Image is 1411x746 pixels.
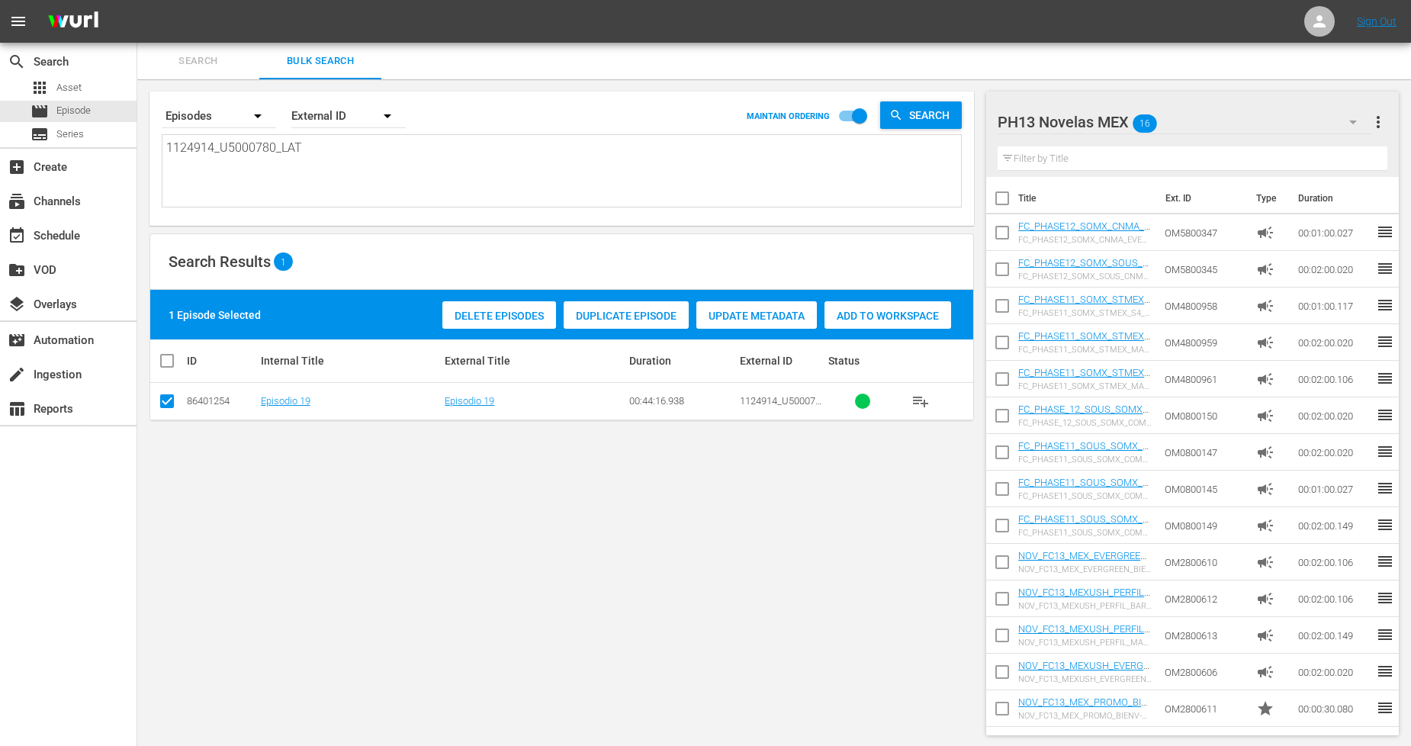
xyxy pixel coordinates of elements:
[8,261,26,279] span: VOD
[1292,214,1376,251] td: 00:01:00.027
[166,139,961,208] textarea: 1124914_U5000780_LAT
[1256,590,1274,608] span: Ad
[1159,580,1250,617] td: OM2800612
[747,111,830,121] p: MAINTAIN ORDERING
[1018,272,1152,281] div: FC_PHASE12_SOMX_SOUS_CNMA_EVERGREEN_CD_120_ORIGINAL
[1018,601,1152,611] div: NOV_FC13_MEXUSH_PERFIL_BARBARA_DOBAR_120
[1292,507,1376,544] td: 00:02:00.149
[1156,177,1247,220] th: Ext. ID
[902,383,939,420] button: playlist_add
[1256,553,1274,571] span: Ad
[261,355,441,367] div: Internal Title
[1018,177,1156,220] th: Title
[1018,711,1152,721] div: NOV_FC13_MEX_PROMO_BIENV-REALIDAD_INDEP_30
[1018,367,1150,401] a: FC_PHASE11_SOMX_STMEX_MAKINGOF S6_CD_120_ORIGINAL
[1376,552,1394,571] span: reorder
[1292,324,1376,361] td: 00:02:00.020
[1376,589,1394,607] span: reorder
[1018,660,1149,683] a: NOV_FC13_MEXUSH_EVERGREEN_DOBAR_120
[1256,699,1274,718] span: Promo
[1292,434,1376,471] td: 00:02:00.020
[1159,214,1250,251] td: OM5800347
[1376,516,1394,534] span: reorder
[1018,308,1152,318] div: FC_PHASE11_SOMX_STMEX_S4_CD_60_ORIGINAL_AD
[261,395,310,407] a: Episodio 19
[564,301,689,329] button: Duplicate Episode
[445,355,625,367] div: External Title
[442,301,556,329] button: Delete Episodes
[1018,528,1152,538] div: FC_PHASE11_SOUS_SOMX_COMP_TRAILER_CD_120_AD
[1018,404,1149,426] a: FC_PHASE_12_SOUS_SOMX_COMP_TRIVIAS_CD_120
[1018,513,1149,536] a: FC_PHASE11_SOUS_SOMX_COMP_TRAILER_CD_120_AD
[1292,617,1376,654] td: 00:02:00.149
[880,101,962,129] button: Search
[1159,288,1250,324] td: OM4800958
[8,192,26,211] span: Channels
[1159,251,1250,288] td: OM5800345
[1376,223,1394,241] span: reorder
[1256,443,1274,461] span: Ad
[1292,580,1376,617] td: 00:02:00.106
[696,301,817,329] button: Update Metadata
[8,400,26,418] span: Reports
[1159,544,1250,580] td: OM2800610
[1256,407,1274,425] span: Ad
[1018,440,1149,463] a: FC_PHASE11_SOUS_SOMX_COMP_BTS_CD_120_AD
[1159,617,1250,654] td: OM2800613
[1159,434,1250,471] td: OM0800147
[1018,477,1149,500] a: FC_PHASE11_SOUS_SOMX_COMP_TIMELAPSE_CD_60_AD
[8,158,26,176] span: Create
[187,355,256,367] div: ID
[274,256,293,267] span: 1
[1292,251,1376,288] td: 00:02:00.020
[1018,587,1150,609] a: NOV_FC13_MEXUSH_PERFIL_BARBARA_DOBAR_120
[629,395,735,407] div: 00:44:16.938
[911,392,930,410] span: playlist_add
[1292,690,1376,727] td: 00:00:30.080
[187,395,256,407] div: 86401254
[1018,674,1152,684] div: NOV_FC13_MEXUSH_EVERGREEN_DOBAR_120
[828,355,898,367] div: Status
[1018,491,1152,501] div: FC_PHASE11_SOUS_SOMX_COMP_TIMELAPSE_CD_60_AD
[56,103,91,118] span: Episode
[1018,696,1147,719] a: NOV_FC13_MEX_PROMO_BIENV-REALIDAD_INDEP_30
[1159,397,1250,434] td: OM0800150
[1159,471,1250,507] td: OM0800145
[1289,177,1380,220] th: Duration
[268,53,372,70] span: Bulk Search
[1256,480,1274,498] span: Ad
[1292,361,1376,397] td: 00:02:00.106
[1256,297,1274,315] span: Ad
[1369,104,1387,140] button: more_vert
[9,12,27,31] span: menu
[1018,638,1152,648] div: NOV_FC13_MEXUSH_PERFIL_MARISELA_DOBAR_120
[1018,550,1152,573] a: NOV_FC13_MEX_EVERGREEN_BIENV-REALIDAD_120
[146,53,250,70] span: Search
[1292,654,1376,690] td: 00:02:00.020
[162,95,276,137] div: Episodes
[1376,259,1394,278] span: reorder
[1159,324,1250,361] td: OM4800959
[291,95,406,137] div: External ID
[1159,361,1250,397] td: OM4800961
[1376,369,1394,387] span: reorder
[1256,663,1274,681] span: Ad
[8,295,26,314] span: Overlays
[1018,294,1150,317] a: FC_PHASE11_SOMX_STMEX_S4_CD_60_ORIGINAL_AD
[56,127,84,142] span: Series
[1292,544,1376,580] td: 00:02:00.106
[1256,626,1274,645] span: Ad
[1357,15,1397,27] a: Sign Out
[1018,381,1152,391] div: FC_PHASE11_SOMX_STMEX_MAKINGOF S6_CD_120_ORIGINAL
[1292,471,1376,507] td: 00:01:00.027
[1018,235,1152,245] div: FC_PHASE12_SOMX_CNMA_EVERGREEN_CD_60
[1256,223,1274,242] span: Ad
[1376,625,1394,644] span: reorder
[1376,296,1394,314] span: reorder
[1159,507,1250,544] td: OM0800149
[8,365,26,384] span: Ingestion
[1376,479,1394,497] span: reorder
[696,310,817,322] span: Update Metadata
[740,355,824,367] div: External ID
[1018,455,1152,465] div: FC_PHASE11_SOUS_SOMX_COMP_BTS_CD_120_AD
